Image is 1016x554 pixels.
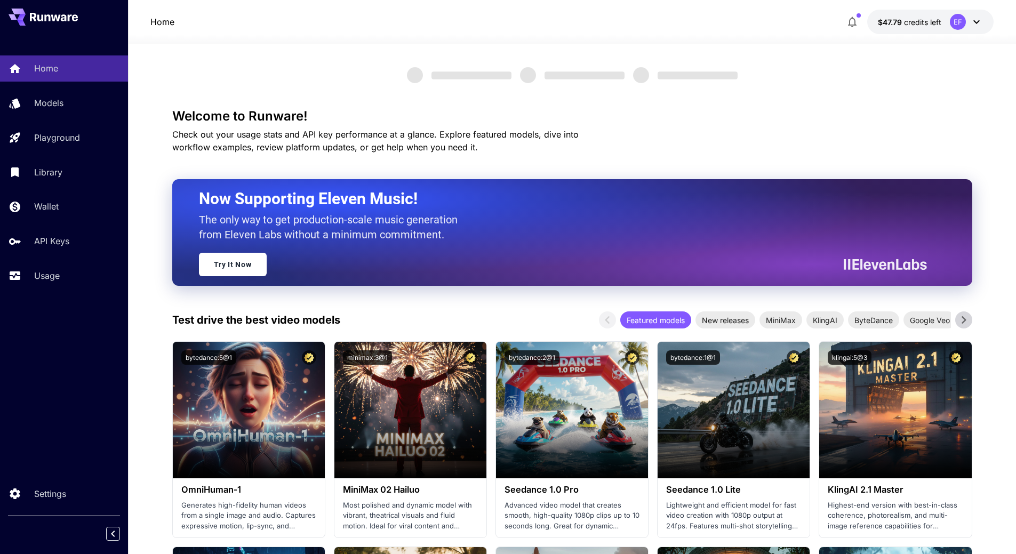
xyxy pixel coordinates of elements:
[867,10,994,34] button: $47.79224EF
[343,485,478,495] h3: MiniMax 02 Hailuo
[34,62,58,75] p: Home
[463,350,478,365] button: Certified Model – Vetted for best performance and includes a commercial license.
[695,311,755,328] div: New releases
[903,311,956,328] div: Google Veo
[666,485,801,495] h3: Seedance 1.0 Lite
[343,500,478,532] p: Most polished and dynamic model with vibrant, theatrical visuals and fluid motion. Ideal for vira...
[106,527,120,541] button: Collapse sidebar
[172,312,340,328] p: Test drive the best video models
[950,14,966,30] div: EF
[150,15,174,28] nav: breadcrumb
[34,200,59,213] p: Wallet
[34,269,60,282] p: Usage
[625,350,639,365] button: Certified Model – Vetted for best performance and includes a commercial license.
[181,485,316,495] h3: OmniHuman‑1
[903,315,956,326] span: Google Veo
[828,485,963,495] h3: KlingAI 2.1 Master
[302,350,316,365] button: Certified Model – Vetted for best performance and includes a commercial license.
[878,18,904,27] span: $47.79
[114,524,128,543] div: Collapse sidebar
[34,166,62,179] p: Library
[787,350,801,365] button: Certified Model – Vetted for best performance and includes a commercial license.
[496,342,648,478] img: alt
[199,253,267,276] a: Try It Now
[819,342,971,478] img: alt
[848,311,899,328] div: ByteDance
[334,342,486,478] img: alt
[150,15,174,28] a: Home
[343,350,392,365] button: minimax:3@1
[505,500,639,532] p: Advanced video model that creates smooth, high-quality 1080p clips up to 10 seconds long. Great f...
[848,315,899,326] span: ByteDance
[199,189,919,209] h2: Now Supporting Eleven Music!
[173,342,325,478] img: alt
[949,350,963,365] button: Certified Model – Vetted for best performance and includes a commercial license.
[34,131,80,144] p: Playground
[172,129,579,152] span: Check out your usage stats and API key performance at a glance. Explore featured models, dive int...
[620,311,691,328] div: Featured models
[828,500,963,532] p: Highest-end version with best-in-class coherence, photorealism, and multi-image reference capabil...
[199,212,466,242] p: The only way to get production-scale music generation from Eleven Labs without a minimum commitment.
[620,315,691,326] span: Featured models
[695,315,755,326] span: New releases
[904,18,941,27] span: credits left
[828,350,871,365] button: klingai:5@3
[666,350,720,365] button: bytedance:1@1
[505,350,559,365] button: bytedance:2@1
[172,109,972,124] h3: Welcome to Runware!
[759,315,802,326] span: MiniMax
[34,97,63,109] p: Models
[759,311,802,328] div: MiniMax
[806,315,844,326] span: KlingAI
[505,485,639,495] h3: Seedance 1.0 Pro
[34,487,66,500] p: Settings
[806,311,844,328] div: KlingAI
[878,17,941,28] div: $47.79224
[34,235,69,247] p: API Keys
[666,500,801,532] p: Lightweight and efficient model for fast video creation with 1080p output at 24fps. Features mult...
[181,500,316,532] p: Generates high-fidelity human videos from a single image and audio. Captures expressive motion, l...
[658,342,810,478] img: alt
[181,350,236,365] button: bytedance:5@1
